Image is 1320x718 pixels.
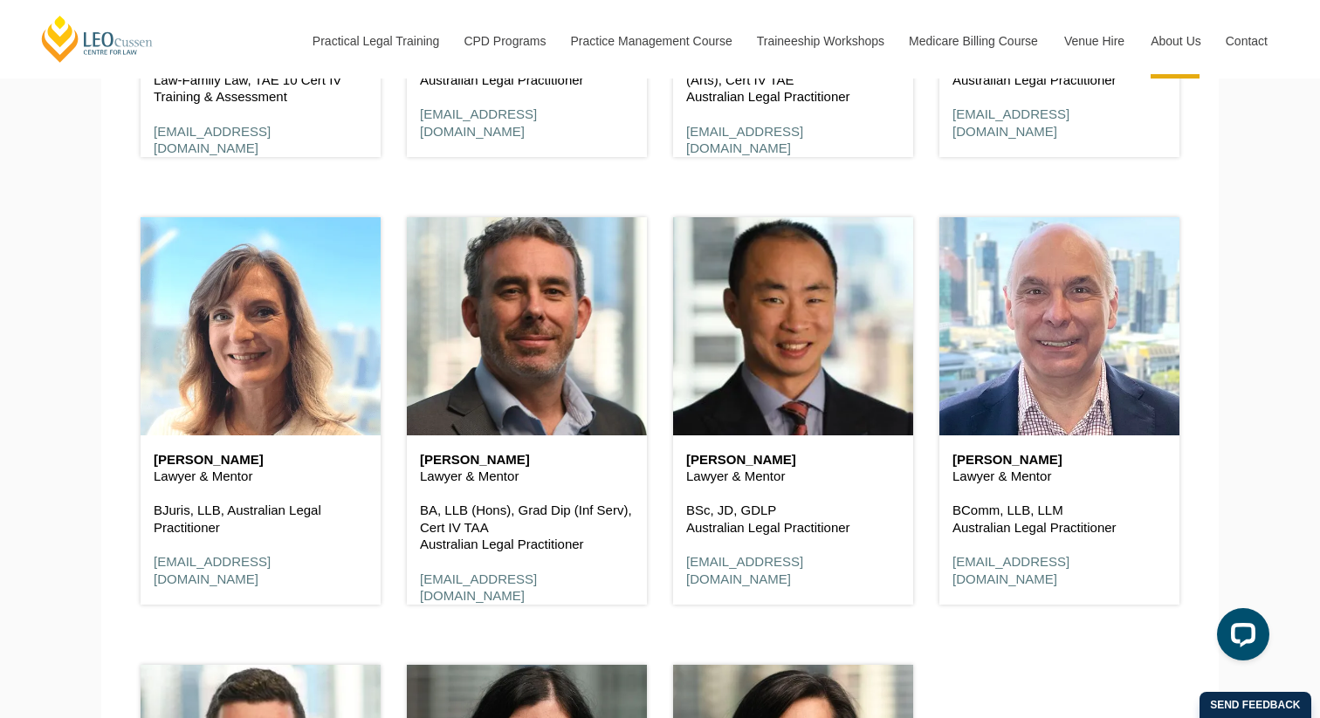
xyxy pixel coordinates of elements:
[154,124,271,156] a: [EMAIL_ADDRESS][DOMAIN_NAME]
[952,554,1069,586] a: [EMAIL_ADDRESS][DOMAIN_NAME]
[154,502,368,536] p: BJuris, LLB, Australian Legal Practitioner
[420,453,634,468] h6: [PERSON_NAME]
[420,106,537,139] a: [EMAIL_ADDRESS][DOMAIN_NAME]
[154,468,368,485] p: Lawyer & Mentor
[1051,3,1138,79] a: Venue Hire
[450,3,557,79] a: CPD Programs
[1138,3,1213,79] a: About Us
[299,3,451,79] a: Practical Legal Training
[420,571,537,604] a: [EMAIL_ADDRESS][DOMAIN_NAME]
[952,502,1166,536] p: BComm, LLB, LLM Australian Legal Practitioner
[1203,601,1276,674] iframe: LiveChat chat widget
[686,554,803,586] a: [EMAIL_ADDRESS][DOMAIN_NAME]
[154,554,271,586] a: [EMAIL_ADDRESS][DOMAIN_NAME]
[39,14,155,64] a: [PERSON_NAME] Centre for Law
[686,124,803,156] a: [EMAIL_ADDRESS][DOMAIN_NAME]
[686,468,900,485] p: Lawyer & Mentor
[1213,3,1281,79] a: Contact
[896,3,1051,79] a: Medicare Billing Course
[686,453,900,468] h6: [PERSON_NAME]
[952,453,1166,468] h6: [PERSON_NAME]
[420,502,634,553] p: BA, LLB (Hons), Grad Dip (Inf Serv), Cert IV TAA Australian Legal Practitioner
[420,468,634,485] p: Lawyer & Mentor
[558,3,744,79] a: Practice Management Course
[686,54,900,106] p: [PERSON_NAME], BDSc, GradCert (Arts), Cert IV TAE Australian Legal Practitioner
[952,106,1069,139] a: [EMAIL_ADDRESS][DOMAIN_NAME]
[952,468,1166,485] p: Lawyer & Mentor
[686,502,900,536] p: BSc, JD, GDLP Australian Legal Practitioner
[154,453,368,468] h6: [PERSON_NAME]
[154,54,368,106] p: B.A (Hons.), LL.B, Master of Applied Law-Family Law, TAE 10 Cert IV Training & Assessment
[744,3,896,79] a: Traineeship Workshops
